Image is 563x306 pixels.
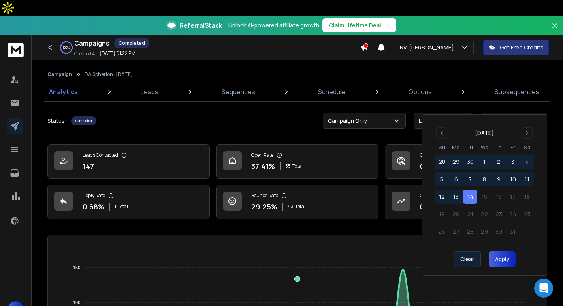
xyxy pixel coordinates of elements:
p: Unlock AI-powered affiliate growth [228,21,319,29]
a: Analytics [44,82,83,101]
a: Leads Contacted147 [47,144,210,179]
span: 55 [285,163,291,169]
p: NV-[PERSON_NAME] [400,44,457,51]
p: 29.25 % [251,201,277,212]
button: 13 [449,190,463,204]
a: Click Rate0.00%0 Total [385,144,547,179]
span: → [384,21,390,29]
p: Sequences [222,87,255,97]
p: DA Spherion- [DATE] [85,71,133,78]
button: Campaign [47,71,72,78]
p: Options [409,87,432,97]
p: Click Rate [420,152,441,158]
button: 3 [506,155,520,169]
button: 12 [435,190,449,204]
button: Go to previous month [436,127,447,139]
button: 6 [449,172,463,186]
th: Sunday [435,143,449,152]
button: 7 [463,172,477,186]
p: Campaign Only [328,117,370,125]
span: ReferralStack [179,21,222,30]
p: 0.68 % [83,201,104,212]
a: Open Rate37.41%55Total [216,144,378,179]
button: 1 [477,155,491,169]
p: [DATE] 01:22 PM [100,50,136,57]
th: Tuesday [463,143,477,152]
p: Created At: [74,51,98,57]
button: 30 [463,155,477,169]
div: Completed [114,38,149,48]
a: Subsequences [490,82,544,101]
button: 4 [520,155,534,169]
p: Schedule [318,87,345,97]
button: 5 [435,172,449,186]
p: Opportunities [420,192,450,199]
span: Total [292,163,303,169]
a: Bounce Rate29.25%43Total [216,185,378,219]
p: 100 % [63,45,70,50]
span: Total [295,203,305,210]
p: Get Free Credits [500,44,544,51]
a: Schedule [313,82,350,101]
th: Friday [506,143,520,152]
button: [DATE] - [DATE] [481,113,547,129]
th: Saturday [520,143,534,152]
button: 11 [520,172,534,186]
tspan: 100 [73,300,80,305]
button: 14 [463,190,477,204]
div: Completed [71,116,96,125]
p: Leads Contacted [83,152,118,158]
p: Last 4 weeks [419,117,457,125]
button: Close banner [550,21,560,40]
button: 28 [435,155,449,169]
a: Sequences [217,82,260,101]
th: Thursday [491,143,506,152]
button: 29 [449,155,463,169]
span: 43 [288,203,294,210]
p: 0.00 % [420,161,442,172]
h1: Campaigns [74,38,109,48]
p: Leads [141,87,158,97]
p: Status: [47,117,66,125]
a: Opportunities0$0 [385,185,547,219]
button: Clear [454,251,481,267]
div: Open Intercom Messenger [534,279,553,298]
p: Reply Rate [83,192,105,199]
th: Monday [449,143,463,152]
p: Bounce Rate [251,192,278,199]
button: 2 [491,155,506,169]
p: Open Rate [251,152,273,158]
th: Wednesday [477,143,491,152]
span: 1 [115,203,116,210]
tspan: 150 [73,265,80,270]
p: Analytics [49,87,78,97]
button: Go to next month [522,127,533,139]
a: Leads [136,82,163,101]
div: [DATE] [475,129,494,137]
button: Claim Lifetime Deal→ [322,18,396,32]
p: 147 [83,161,94,172]
a: Options [404,82,437,101]
p: 0 [420,201,424,212]
a: Reply Rate0.68%1Total [47,185,210,219]
button: 10 [506,172,520,186]
p: 37.41 % [251,161,275,172]
button: 9 [491,172,506,186]
button: Apply [489,251,516,267]
p: Subsequences [495,87,539,97]
span: Total [118,203,128,210]
button: 8 [477,172,491,186]
button: Get Free Credits [483,40,549,55]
